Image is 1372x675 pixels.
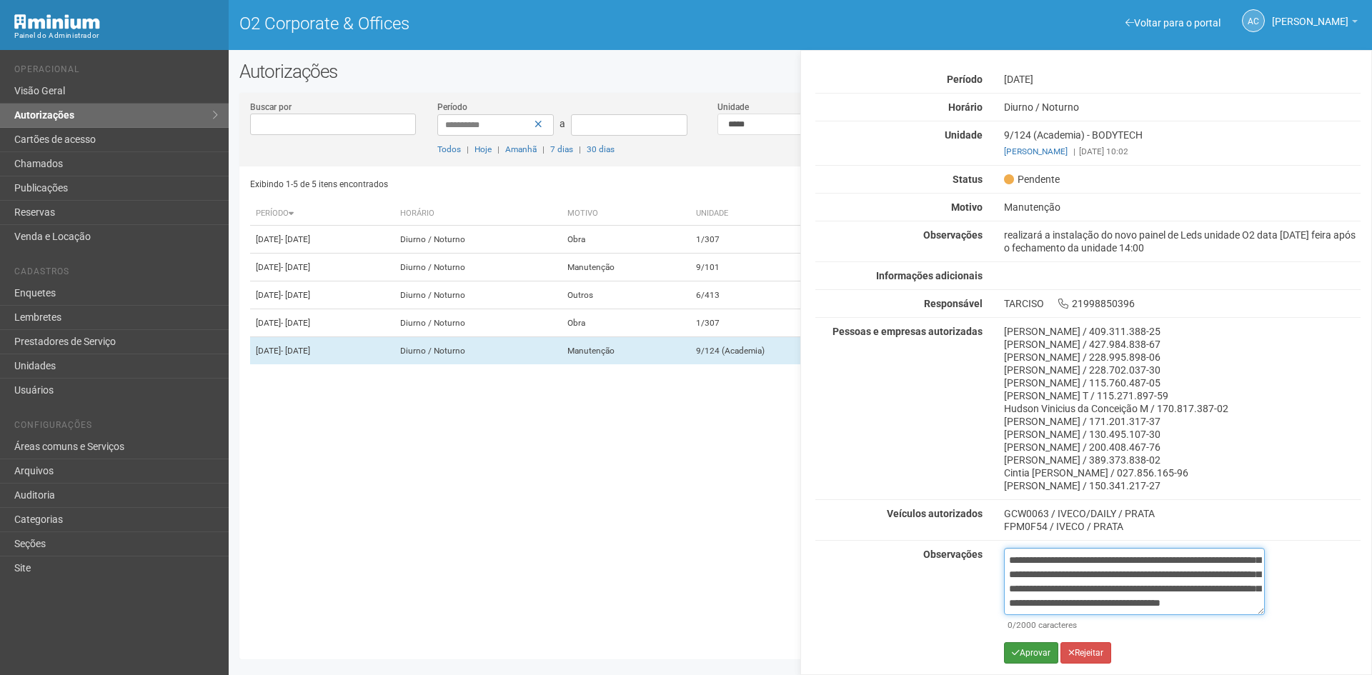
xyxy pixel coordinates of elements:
[1004,428,1361,441] div: [PERSON_NAME] / 130.495.107-30
[1060,642,1111,664] button: Rejeitar
[1242,9,1265,32] a: AC
[14,420,218,435] li: Configurações
[1004,520,1361,533] div: FPM0F54 / IVECO / PRATA
[562,202,690,226] th: Motivo
[993,201,1371,214] div: Manutenção
[587,144,615,154] a: 30 dias
[394,202,562,226] th: Horário
[467,144,469,154] span: |
[281,290,310,300] span: - [DATE]
[1004,402,1361,415] div: Hudson Vinicius da Conceição M / 170.817.387-02
[505,144,537,154] a: Amanhã
[948,101,983,113] strong: Horário
[1004,364,1361,376] div: [PERSON_NAME] / 228.702.037-30
[1004,376,1361,389] div: [PERSON_NAME] / 115.760.487-05
[14,29,218,42] div: Painel do Administrador
[690,226,865,254] td: 1/307
[14,14,100,29] img: Minium
[250,174,796,195] div: Exibindo 1-5 de 5 itens encontrados
[14,266,218,281] li: Cadastros
[832,326,983,337] strong: Pessoas e empresas autorizadas
[542,144,545,154] span: |
[1272,18,1358,29] a: [PERSON_NAME]
[562,281,690,309] td: Outros
[250,337,394,365] td: [DATE]
[690,337,865,365] td: 9/124 (Academia)
[250,226,394,254] td: [DATE]
[923,229,983,241] strong: Observações
[437,101,467,114] label: Período
[281,318,310,328] span: - [DATE]
[281,262,310,272] span: - [DATE]
[993,73,1371,86] div: [DATE]
[1004,325,1361,338] div: [PERSON_NAME] / 409.311.388-25
[1004,338,1361,351] div: [PERSON_NAME] / 427.984.838-67
[924,298,983,309] strong: Responsável
[1004,415,1361,428] div: [PERSON_NAME] / 171.201.317-37
[562,309,690,337] td: Obra
[239,14,790,33] h1: O2 Corporate & Offices
[394,281,562,309] td: Diurno / Noturno
[562,226,690,254] td: Obra
[1004,173,1060,186] span: Pendente
[250,202,394,226] th: Período
[923,549,983,560] strong: Observações
[281,234,310,244] span: - [DATE]
[951,201,983,213] strong: Motivo
[474,144,492,154] a: Hoje
[947,74,983,85] strong: Período
[993,101,1371,114] div: Diurno / Noturno
[250,281,394,309] td: [DATE]
[394,254,562,281] td: Diurno / Noturno
[690,254,865,281] td: 9/101
[394,337,562,365] td: Diurno / Noturno
[945,129,983,141] strong: Unidade
[993,297,1371,310] div: TARCISO 21998850396
[1004,479,1361,492] div: [PERSON_NAME] / 150.341.217-27
[717,101,749,114] label: Unidade
[1004,466,1361,479] div: Cintia [PERSON_NAME] / 027.856.165-96
[550,144,573,154] a: 7 dias
[1008,619,1263,631] div: /2000 caracteres
[1004,642,1058,664] button: Aprovar
[1004,507,1361,520] div: GCW0063 / IVECO/DAILY / PRATA
[281,346,310,356] span: - [DATE]
[437,144,461,154] a: Todos
[993,129,1371,158] div: 9/124 (Academia) - BODYTECH
[562,337,690,365] td: Manutenção
[250,309,394,337] td: [DATE]
[1004,351,1361,364] div: [PERSON_NAME] / 228.995.898-06
[1004,441,1361,454] div: [PERSON_NAME] / 200.408.467-76
[1073,146,1075,156] span: |
[250,254,394,281] td: [DATE]
[579,144,581,154] span: |
[953,174,983,185] strong: Status
[690,202,865,226] th: Unidade
[1004,454,1361,466] div: [PERSON_NAME] / 389.373.838-02
[497,144,499,154] span: |
[1004,145,1361,158] div: [DATE] 10:02
[239,61,1361,82] h2: Autorizações
[560,118,565,129] span: a
[690,309,865,337] td: 1/307
[562,254,690,281] td: Manutenção
[887,508,983,519] strong: Veículos autorizados
[1004,389,1361,402] div: [PERSON_NAME] T / 115.271.897-59
[394,309,562,337] td: Diurno / Noturno
[1004,146,1068,156] a: [PERSON_NAME]
[876,270,983,281] strong: Informações adicionais
[1125,17,1221,29] a: Voltar para o portal
[993,229,1371,254] div: realizará a instalação do novo painel de Leds unidade O2 data [DATE] feira após o fechamento da u...
[1008,620,1013,630] span: 0
[394,226,562,254] td: Diurno / Noturno
[14,64,218,79] li: Operacional
[250,101,292,114] label: Buscar por
[690,281,865,309] td: 6/413
[1272,2,1348,27] span: Ana Carla de Carvalho Silva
